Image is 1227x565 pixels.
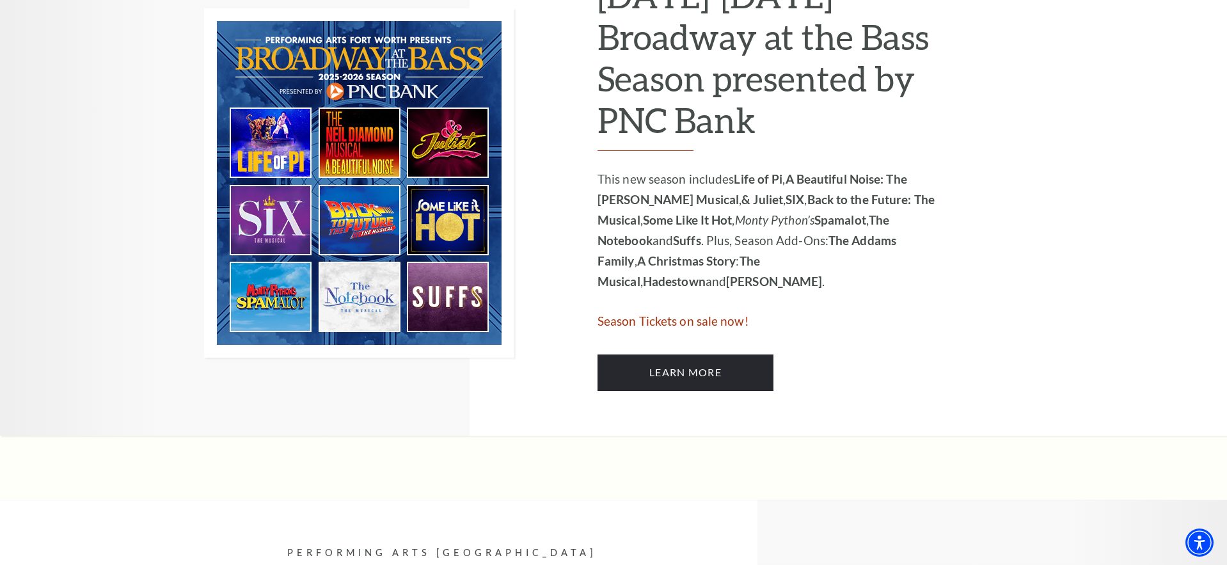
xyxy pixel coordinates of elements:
[637,253,736,268] strong: A Christmas Story
[814,212,866,227] strong: Spamalot
[204,8,514,358] img: 2025-2026 Broadway at the Bass Season presented by PNC Bank
[734,171,782,186] strong: Life of Pi
[598,314,749,328] span: Season Tickets on sale now!
[643,212,732,227] strong: Some Like It Hot
[643,274,706,289] strong: Hadestown
[598,354,773,390] a: Learn More 2025-2026 Broadway at the Bass Season presented by PNC Bank
[786,192,804,207] strong: SIX
[673,233,701,248] strong: Suffs
[598,169,940,292] p: This new season includes , , , , , , , and . Plus, Season Add-Ons: , : , and .
[741,192,783,207] strong: & Juliet
[735,212,814,227] em: Monty Python’s
[726,274,822,289] strong: [PERSON_NAME]
[1185,529,1214,557] div: Accessibility Menu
